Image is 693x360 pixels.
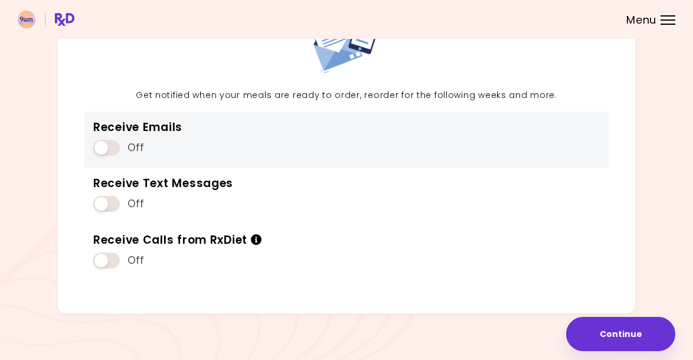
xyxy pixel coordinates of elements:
span: Off [128,198,145,210]
img: RxDiet [18,11,74,28]
span: Off [128,254,145,267]
span: Menu [626,15,656,25]
p: Get notified when your meals are ready to order, reorder for the following weeks and more. [84,89,609,103]
div: Receive Text Messages [93,176,233,191]
div: Receive Calls from RxDiet [93,233,262,248]
button: Continue [566,317,675,351]
span: Off [128,142,145,154]
div: Receive Emails [93,120,182,135]
i: Info [251,234,263,245]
